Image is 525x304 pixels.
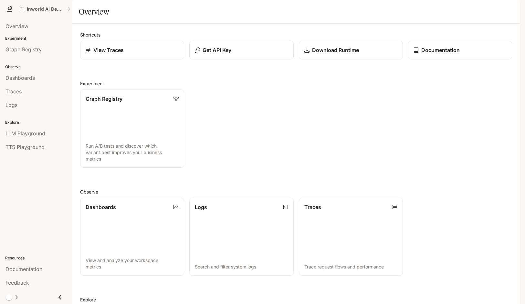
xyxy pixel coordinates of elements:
[195,203,207,211] p: Logs
[80,31,512,38] h2: Shortcuts
[80,89,184,168] a: Graph RegistryRun A/B tests and discover which variant best improves your business metrics
[86,95,122,103] p: Graph Registry
[80,80,512,87] h2: Experiment
[312,46,359,54] p: Download Runtime
[421,46,460,54] p: Documentation
[299,198,403,276] a: TracesTrace request flows and performance
[79,5,109,18] h1: Overview
[189,41,293,59] button: Get API Key
[93,46,124,54] p: View Traces
[80,198,184,276] a: DashboardsView and analyze your workspace metrics
[80,41,184,59] a: View Traces
[203,46,231,54] p: Get API Key
[86,257,179,270] p: View and analyze your workspace metrics
[27,6,63,12] p: Inworld AI Demos
[299,41,403,59] a: Download Runtime
[80,296,512,303] h2: Explore
[189,198,293,276] a: LogsSearch and filter system logs
[86,203,116,211] p: Dashboards
[304,203,321,211] p: Traces
[80,188,512,195] h2: Observe
[304,264,397,270] p: Trace request flows and performance
[17,3,73,16] button: All workspaces
[408,41,512,59] a: Documentation
[195,264,288,270] p: Search and filter system logs
[86,143,179,162] p: Run A/B tests and discover which variant best improves your business metrics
